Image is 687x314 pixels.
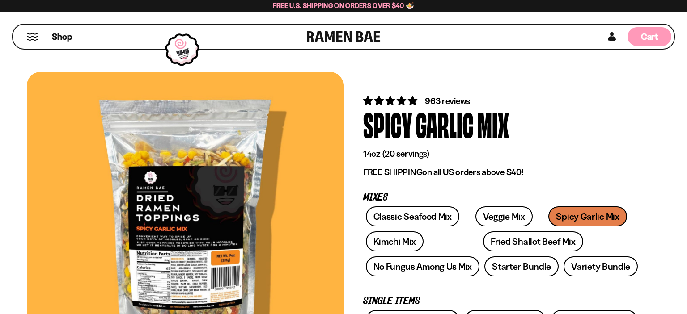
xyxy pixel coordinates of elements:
[366,231,424,251] a: Kimchi Mix
[363,193,640,202] p: Mixes
[363,95,419,106] span: 4.75 stars
[484,256,559,276] a: Starter Bundle
[52,31,72,43] span: Shop
[363,297,640,306] p: Single Items
[363,167,422,177] strong: FREE SHIPPING
[363,167,640,178] p: on all US orders above $40!
[425,96,470,106] span: 963 reviews
[366,206,459,226] a: Classic Seafood Mix
[628,25,671,49] div: Cart
[52,27,72,46] a: Shop
[641,31,658,42] span: Cart
[273,1,415,10] span: Free U.S. Shipping on Orders over $40 🍜
[26,33,38,41] button: Mobile Menu Trigger
[416,107,474,141] div: Garlic
[363,148,640,159] p: 14oz (20 servings)
[477,107,509,141] div: Mix
[475,206,533,226] a: Veggie Mix
[363,107,412,141] div: Spicy
[483,231,583,251] a: Fried Shallot Beef Mix
[564,256,638,276] a: Variety Bundle
[366,256,479,276] a: No Fungus Among Us Mix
